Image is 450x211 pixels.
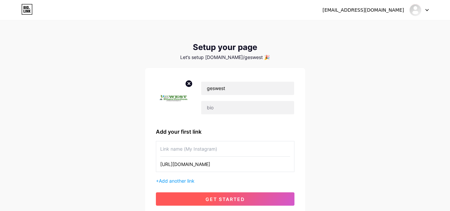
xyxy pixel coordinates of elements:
[156,128,294,136] div: Add your first link
[322,7,404,14] div: [EMAIL_ADDRESS][DOMAIN_NAME]
[159,178,195,184] span: Add another link
[201,82,294,95] input: Your name
[156,177,294,184] div: +
[156,192,294,206] button: get started
[160,141,290,156] input: Link name (My Instagram)
[160,157,290,172] input: URL (https://instagram.com/yourname)
[145,55,305,60] div: Let’s setup [DOMAIN_NAME]/geswest 🎉
[409,4,422,16] img: geswest
[145,43,305,52] div: Setup your page
[156,79,193,117] img: profile pic
[201,101,294,114] input: bio
[206,196,245,202] span: get started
